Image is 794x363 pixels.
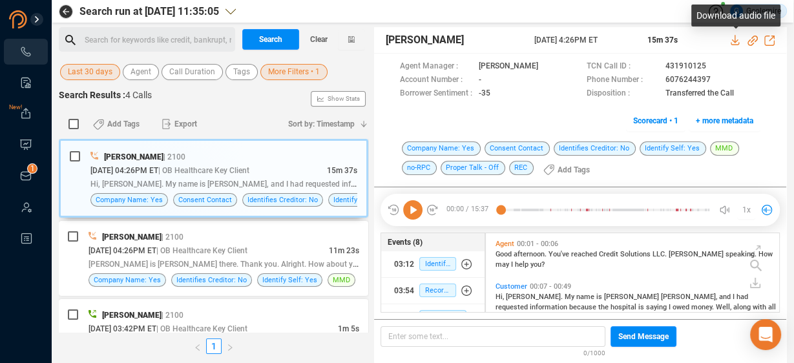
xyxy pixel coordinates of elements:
span: I [511,260,515,269]
span: MMD [333,274,350,286]
span: Company Name: Yes [96,194,163,206]
button: + more metadata [689,110,760,131]
button: Export [154,114,205,134]
span: I [733,293,737,301]
button: More Filters • 1 [260,64,328,80]
button: right [222,338,238,354]
span: 6076244397 [665,74,711,87]
button: Add Tags [85,114,147,134]
span: Tags [233,64,250,80]
span: information [530,303,569,311]
span: | 2100 [162,311,183,320]
button: Tags [225,64,258,80]
button: 03:55Mini Miranda [381,304,485,330]
button: Scorecard • 1 [626,110,685,131]
span: LLC. [653,250,669,258]
span: Search Results : [59,90,125,100]
span: | 2100 [163,152,185,161]
span: Transferred the Call [665,87,734,101]
span: -35 [479,87,490,101]
li: Exports [4,101,48,127]
span: Agent Manager : [400,60,472,74]
span: Hi, [PERSON_NAME]. My name is [PERSON_NAME], and I had requested information because the hospital... [90,178,481,189]
span: Last 30 days [68,64,112,80]
span: Clear [310,29,328,50]
div: grid [492,236,779,312]
li: Interactions [4,39,48,65]
span: the [598,303,611,311]
button: Clear [299,29,338,50]
span: owed [673,303,691,311]
button: 03:54Recording Disclosure [381,278,485,304]
span: | OB Healthcare Key Client [158,166,249,175]
button: Show Stats [311,91,366,107]
span: [PERSON_NAME] [104,152,163,161]
span: Identifies Creditor: No [554,141,636,156]
span: Credit [599,250,620,258]
span: [DATE] 03:42PM ET [89,324,156,333]
div: [PERSON_NAME]| 2100[DATE] 04:26PM ET| OB Healthcare Key Client15m 37sHi, [PERSON_NAME]. My name i... [59,139,368,218]
span: along [733,303,753,311]
span: 431910125 [665,60,706,74]
span: TCN Call ID : [587,60,659,74]
img: prodigal-logo [9,10,80,28]
span: Identifies Creditor: No [176,274,247,286]
button: Sort by: Timestamp [280,114,368,134]
span: Company Name: Yes [402,141,481,156]
span: Export [174,114,197,134]
span: Consent Contact [485,141,550,156]
span: Account Number : [400,74,472,87]
li: Previous Page [189,338,206,354]
span: Identify Self: Yes [333,194,388,206]
button: 1x [737,201,755,219]
span: Call Duration [169,64,215,80]
span: Disposition : [587,87,659,101]
a: 1 [207,339,221,353]
span: hospital [611,303,638,311]
span: I [669,303,673,311]
span: [PERSON_NAME] is [PERSON_NAME] there. Thank you. Alright. How about you? Thank you. Okay. I can't... [89,258,513,269]
span: [DATE] 04:26PM ET [89,246,156,255]
div: Open Intercom Messenger [750,319,781,350]
p: 1 [30,164,35,177]
span: - [479,74,481,87]
span: Company Name: Yes [94,274,161,286]
span: [PERSON_NAME], [661,293,719,301]
span: [PERSON_NAME] [102,233,162,242]
span: Agent [131,64,151,80]
span: Recording Disclosure [419,284,456,297]
span: speaking. [726,250,758,258]
span: reached [571,250,599,258]
span: REC [509,161,534,175]
span: saying [646,303,669,311]
span: 00:07 - 00:49 [527,282,574,291]
span: with [753,303,768,311]
span: MMD [710,141,739,156]
span: 1m 5s [338,324,359,333]
div: 03:12 [394,254,414,275]
span: Add Tags [107,114,140,134]
span: help [515,260,530,269]
div: 03:54 [394,280,414,301]
button: Last 30 days [60,64,120,80]
button: Search [242,29,299,50]
span: Mini Miranda [419,310,466,324]
span: had [737,293,748,301]
span: Consent Contact [178,194,232,206]
span: Search [259,29,282,50]
span: Show Stats [328,21,360,176]
button: left [189,338,206,354]
div: [PERSON_NAME]| 2100[DATE] 04:26PM ET| OB Healthcare Key Client11m 23s[PERSON_NAME] is [PERSON_NAM... [59,221,368,296]
span: 00:00 / 15:37 [439,200,501,220]
span: Identify Self: Yes [419,257,456,271]
li: 1 [206,338,222,354]
span: right [226,344,234,351]
span: Borrower Sentiment : [400,87,472,101]
button: Add Tags [536,160,598,180]
span: left [194,344,202,351]
span: [PERSON_NAME] [386,32,464,48]
span: Send Message [618,326,669,347]
span: Events (8) [388,236,423,248]
span: requested [496,303,530,311]
span: name [576,293,596,301]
